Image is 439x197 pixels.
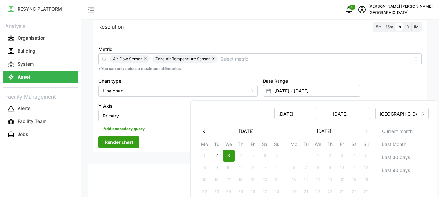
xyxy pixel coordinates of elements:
[98,46,112,53] label: Metric
[3,70,78,83] a: Asset
[348,141,360,150] th: Sa
[263,78,288,85] label: Date Range
[18,48,35,54] p: Building
[360,141,372,150] th: Su
[98,103,113,110] label: Y Axis
[360,174,372,186] button: 19 October 2025
[3,57,78,70] a: System
[300,162,312,174] button: 7 October 2025
[300,174,312,186] button: 14 October 2025
[3,115,78,128] a: Facility Team
[288,174,300,186] button: 13 October 2025
[211,141,223,150] th: Tu
[271,174,283,186] button: 21 September 2025
[18,35,45,41] p: Organisation
[223,141,235,150] th: We
[3,3,78,16] a: RESYNC PLATFORM
[259,162,271,174] button: 13 September 2025
[211,150,223,162] button: 2 September 2025
[348,150,360,162] button: 4 October 2025
[382,126,413,137] span: Current month
[376,126,430,137] button: Current month
[300,141,312,150] th: Tu
[210,126,283,137] button: [DATE]
[368,10,433,16] p: [GEOGRAPHIC_DATA]
[223,162,235,174] button: 10 September 2025
[235,150,247,162] button: 4 September 2025
[271,150,283,162] button: 7 September 2025
[98,85,258,97] input: Select chart type
[3,129,78,141] button: Jobs
[199,162,211,174] button: 8 September 2025
[376,165,430,176] button: Last 90 days
[382,165,410,176] span: Last 90 days
[103,124,145,133] span: Add secondary query
[18,105,31,112] p: Alerts
[288,141,300,150] th: Mo
[199,108,370,119] div: -
[360,162,372,174] button: 12 October 2025
[386,24,393,29] span: 15m
[376,24,382,29] span: 5m
[376,152,430,163] button: Last 30 days
[98,23,124,31] p: Resolution
[88,16,433,160] div: Settings
[18,61,34,67] p: System
[312,141,324,150] th: We
[259,150,271,162] button: 6 September 2025
[98,66,422,72] p: *You can only select a maximum of 5 metrics
[98,136,139,148] button: Render chart
[324,150,336,162] button: 2 October 2025
[3,31,78,44] a: Organisation
[324,141,336,150] th: Th
[271,162,283,174] button: 14 September 2025
[288,162,300,174] button: 6 October 2025
[405,24,409,29] span: 1D
[247,150,259,162] button: 5 September 2025
[223,174,235,186] button: 17 September 2025
[211,162,223,174] button: 9 September 2025
[235,162,247,174] button: 11 September 2025
[3,58,78,70] button: System
[3,44,78,57] a: Building
[18,6,62,12] p: RESYNC PLATFORM
[312,174,324,186] button: 15 October 2025
[324,174,336,186] button: 16 October 2025
[247,174,259,186] button: 19 September 2025
[211,174,223,186] button: 16 September 2025
[3,3,78,15] button: RESYNC PLATFORM
[259,141,271,150] th: Sa
[98,110,258,121] input: Select Y axis
[263,85,360,97] input: Select date range
[312,162,324,174] button: 8 October 2025
[376,139,430,150] button: Last Month
[397,24,401,29] span: 1h
[18,118,46,125] p: Facility Team
[259,174,271,186] button: 20 September 2025
[368,4,433,10] p: [PERSON_NAME] [PERSON_NAME]
[348,174,360,186] button: 18 October 2025
[199,174,211,186] button: 15 September 2025
[98,78,121,85] label: Chart type
[235,174,247,186] button: 18 September 2025
[3,103,78,115] button: Alerts
[113,55,142,63] span: Air Flow Sensor
[18,74,30,80] p: Asset
[342,3,355,16] button: notifications
[3,21,78,30] p: Analysis
[18,131,28,138] p: Jobs
[351,5,353,9] span: 0
[355,3,368,16] button: schedule
[312,150,324,162] button: 1 October 2025
[98,124,149,134] button: Add secondary query
[199,150,211,162] button: 1 September 2025
[199,141,211,150] th: Mo
[336,141,348,150] th: Fr
[3,45,78,57] button: Building
[336,150,348,162] button: 3 October 2025
[348,162,360,174] button: 11 October 2025
[288,126,360,137] button: [DATE]
[336,162,348,174] button: 10 October 2025
[336,174,348,186] button: 17 October 2025
[105,137,133,148] span: Render chart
